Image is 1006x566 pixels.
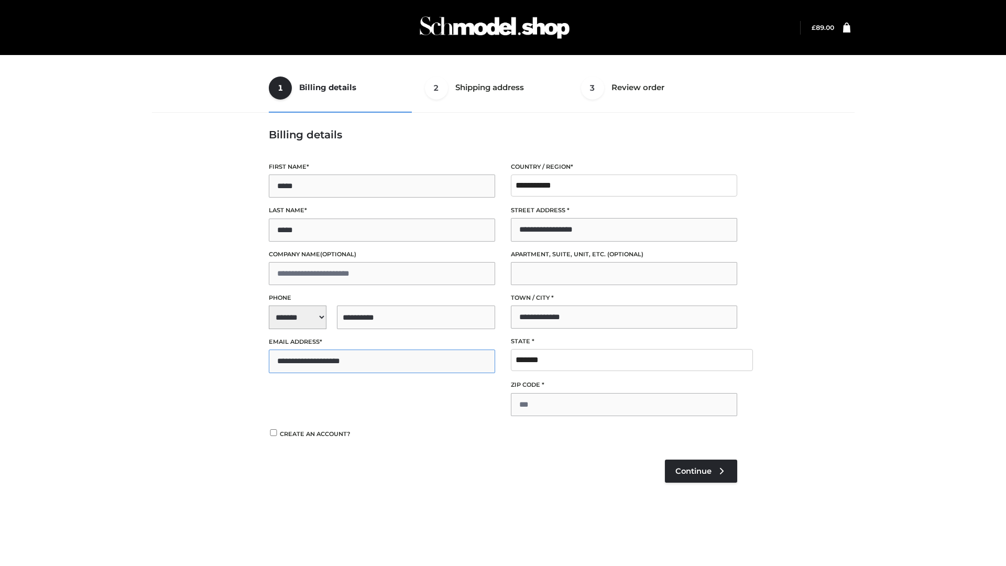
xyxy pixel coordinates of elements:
span: (optional) [320,251,356,258]
label: Phone [269,293,495,303]
input: Create an account? [269,429,278,436]
span: Continue [675,466,712,476]
label: ZIP Code [511,380,737,390]
label: Apartment, suite, unit, etc. [511,249,737,259]
bdi: 89.00 [812,24,834,31]
label: Company name [269,249,495,259]
label: Street address [511,205,737,215]
a: Continue [665,460,737,483]
label: State [511,336,737,346]
label: Last name [269,205,495,215]
h3: Billing details [269,128,737,141]
label: Country / Region [511,162,737,172]
label: Town / City [511,293,737,303]
span: £ [812,24,816,31]
label: First name [269,162,495,172]
img: Schmodel Admin 964 [416,7,573,48]
a: £89.00 [812,24,834,31]
span: (optional) [607,251,643,258]
label: Email address [269,337,495,347]
span: Create an account? [280,430,351,438]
